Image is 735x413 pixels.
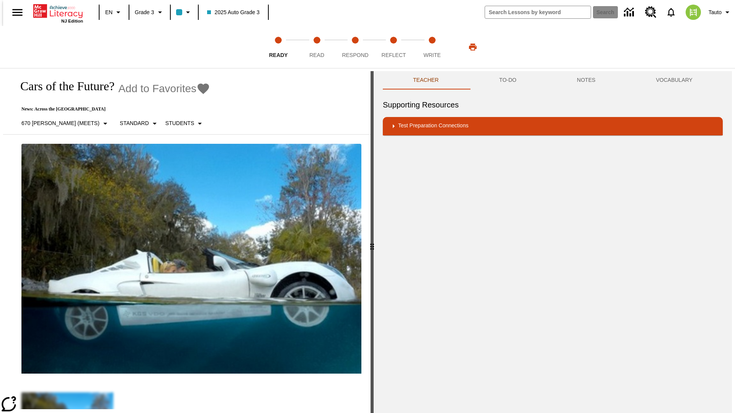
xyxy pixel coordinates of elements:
span: 2025 Auto Grade 3 [207,8,260,16]
button: Teacher [383,71,469,89]
button: VOCABULARY [626,71,723,89]
button: Write step 5 of 5 [410,26,454,68]
a: Notifications [661,2,681,22]
button: Ready step 1 of 5 [256,26,301,68]
div: Home [33,3,83,23]
div: reading [3,71,371,409]
button: Select a new avatar [681,2,706,22]
span: Reflect [382,52,406,58]
button: Add to Favorites - Cars of the Future? [118,82,210,95]
span: Add to Favorites [118,83,196,95]
span: Grade 3 [135,8,154,16]
p: Standard [120,119,149,127]
button: Scaffolds, Standard [117,117,162,130]
span: EN [105,8,113,16]
p: Students [165,119,194,127]
button: Respond step 3 of 5 [333,26,377,68]
span: Write [423,52,441,58]
img: High-tech automobile treading water. [21,144,361,374]
img: avatar image [686,5,701,20]
button: Language: EN, Select a language [102,5,126,19]
span: Read [309,52,324,58]
div: Press Enter or Spacebar and then press right and left arrow keys to move the slider [371,71,374,413]
div: Test Preparation Connections [383,117,723,135]
button: Grade: Grade 3, Select a grade [132,5,168,19]
span: Ready [269,52,288,58]
span: NJ Edition [61,19,83,23]
div: Instructional Panel Tabs [383,71,723,89]
h6: Supporting Resources [383,99,723,111]
button: Read step 2 of 5 [294,26,339,68]
h1: Cars of the Future? [12,79,114,93]
button: TO-DO [469,71,547,89]
button: Select Student [162,117,207,130]
p: 670 [PERSON_NAME] (Meets) [21,119,100,127]
input: search field [485,6,591,18]
button: Profile/Settings [706,5,735,19]
button: NOTES [547,71,626,89]
button: Print [461,40,485,54]
a: Data Center [619,2,640,23]
a: Resource Center, Will open in new tab [640,2,661,23]
span: Respond [342,52,368,58]
button: Open side menu [6,1,29,24]
button: Class color is light blue. Change class color [173,5,196,19]
div: activity [374,71,732,413]
p: Test Preparation Connections [398,122,469,131]
span: Tauto [709,8,722,16]
p: News: Across the [GEOGRAPHIC_DATA] [12,106,210,112]
button: Reflect step 4 of 5 [371,26,416,68]
button: Select Lexile, 670 Lexile (Meets) [18,117,113,130]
